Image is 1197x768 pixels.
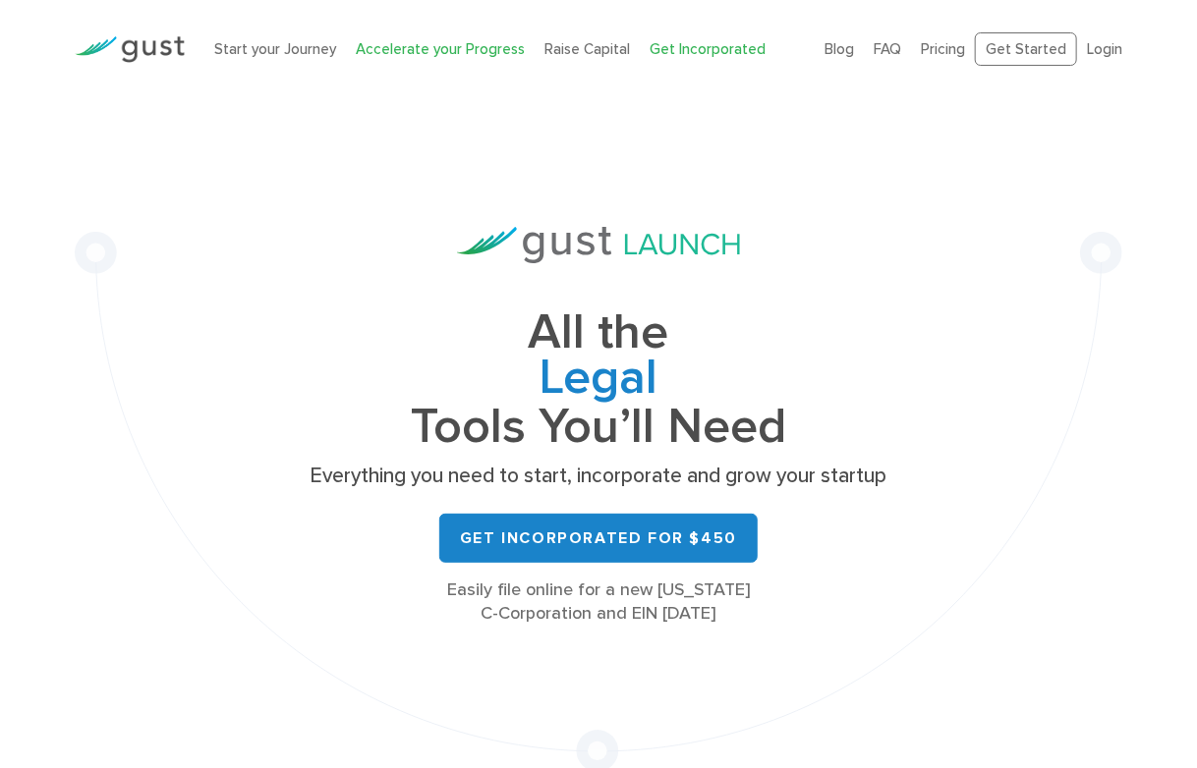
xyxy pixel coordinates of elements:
[304,310,893,449] h1: All the Tools You’ll Need
[544,40,630,58] a: Raise Capital
[75,36,185,63] img: Gust Logo
[921,40,965,58] a: Pricing
[1087,40,1122,58] a: Login
[457,227,740,263] img: Gust Launch Logo
[439,514,758,563] a: Get Incorporated for $450
[304,463,893,490] p: Everything you need to start, incorporate and grow your startup
[975,32,1077,67] a: Get Started
[825,40,854,58] a: Blog
[214,40,336,58] a: Start your Journey
[874,40,901,58] a: FAQ
[304,356,893,405] span: Legal
[304,578,893,626] div: Easily file online for a new [US_STATE] C-Corporation and EIN [DATE]
[650,40,766,58] a: Get Incorporated
[356,40,525,58] a: Accelerate your Progress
